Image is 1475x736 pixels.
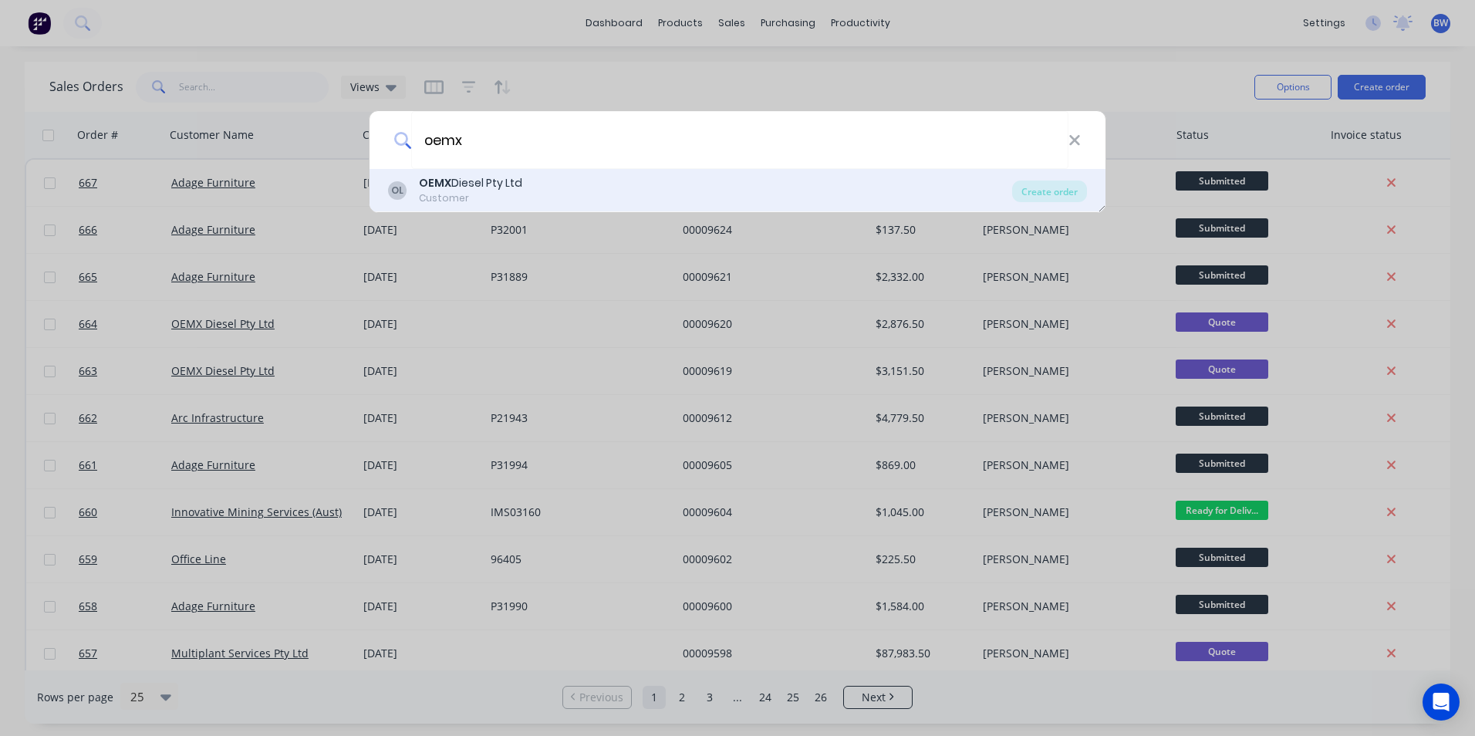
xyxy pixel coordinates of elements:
div: Create order [1012,181,1087,202]
input: Enter a customer name to create a new order... [411,111,1068,169]
div: Diesel Pty Ltd [419,175,522,191]
div: Customer [419,191,522,205]
b: OEMX [419,175,451,191]
div: OL [388,181,407,200]
div: Open Intercom Messenger [1423,684,1460,721]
